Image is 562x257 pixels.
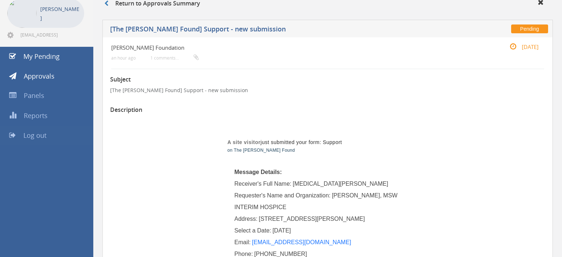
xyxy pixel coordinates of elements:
a: [EMAIL_ADDRESS][DOMAIN_NAME] [252,239,351,245]
p: [PERSON_NAME] [40,4,80,23]
span: Requester's Name and Organization: [235,192,331,199]
small: 1 comments... [150,55,199,61]
h3: Description [110,107,545,113]
span: Pending [511,24,548,33]
span: Panels [24,91,44,100]
h4: [PERSON_NAME] Foundation [111,45,472,51]
a: The [PERSON_NAME] Found [234,148,295,153]
span: [PERSON_NAME], MSW INTERIM HOSPICE [235,192,399,210]
span: [MEDICAL_DATA][PERSON_NAME] [293,181,388,187]
span: [EMAIL_ADDRESS][DOMAIN_NAME] [20,32,83,38]
span: Reports [24,111,48,120]
p: [The [PERSON_NAME] Found] Support - new submission [110,87,545,94]
span: Message Details: [235,169,282,175]
h5: [The [PERSON_NAME] Found] Support - new submission [110,26,416,35]
span: My Pending [23,52,60,61]
span: just submitted your form: Support [228,139,342,145]
span: Receiver's Full Name: [235,181,292,187]
span: Address: [235,216,258,222]
span: [PHONE_NUMBER] [254,251,307,257]
small: an hour ago [111,55,136,61]
span: Email: [235,239,251,245]
span: Approvals [24,72,55,80]
small: [DATE] [502,43,539,51]
span: [DATE] [273,227,291,234]
strong: A site visitor [228,139,261,145]
span: Log out [23,131,46,140]
h3: Subject [110,76,545,83]
span: Select a Date: [235,227,271,234]
span: on [228,148,233,153]
span: Phone: [235,251,253,257]
h3: Return to Approvals Summary [104,0,200,7]
span: [STREET_ADDRESS][PERSON_NAME] [259,216,365,222]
